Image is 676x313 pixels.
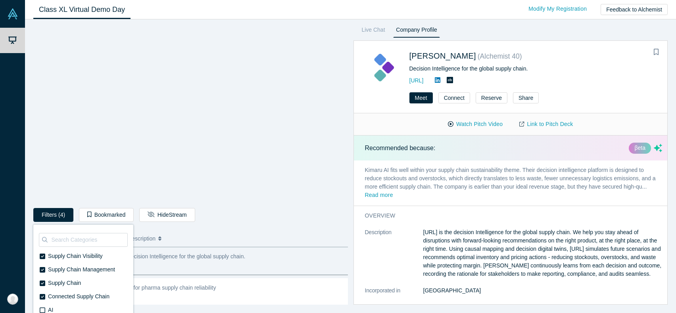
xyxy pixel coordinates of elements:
[79,208,134,222] button: Bookmarked
[7,8,18,19] img: Alchemist Vault Logo
[365,143,436,153] p: Recommended because:
[513,92,539,103] button: Share
[359,25,388,38] a: Live Chat
[409,77,424,84] a: [URL]
[440,117,511,131] button: Watch Pitch Video
[423,228,663,278] p: [URL] is the decision Intelligence for the global supply chain. We help you stay ahead of disrupt...
[33,208,73,222] button: Filters (4)
[520,2,595,16] a: Modify My Registration
[365,191,393,200] button: Read more
[651,47,662,58] button: Bookmark
[7,294,18,305] img: Lynn Bernabei's Account
[48,280,81,286] span: Supply Chain
[48,293,109,300] span: Connected Supply Chain
[409,65,657,73] div: Decision Intelligence for the global supply chain.
[409,52,476,60] a: [PERSON_NAME]
[33,0,131,19] a: Class XL Virtual Demo Day
[365,286,423,303] dt: Incorporated in
[601,4,668,15] button: Feedback to Alchemist
[409,92,433,103] button: Meet
[48,307,53,313] span: AI
[127,284,216,291] span: AI for pharma supply chain reliability
[128,230,156,247] span: Description
[48,266,115,273] span: Supply Chain Management
[393,25,440,38] a: Company Profile
[127,253,246,260] span: Decision Intelligence for the global supply chain.
[34,26,348,202] iframe: Alchemist Class XL Demo Day: Vault
[629,143,651,154] div: βeta
[365,50,401,86] img: Kimaru AI's Logo
[511,117,581,131] a: Link to Pitch Deck
[438,92,470,103] button: Connect
[48,253,102,259] span: Supply Chain Visibility
[654,144,662,152] svg: dsa ai sparkles
[50,235,127,245] input: Search Categories
[478,52,522,60] small: ( Alchemist 40 )
[139,208,195,222] button: HideStream
[365,212,651,220] h3: overview
[354,160,674,206] p: Kimaru AI fits well within your supply chain sustainability theme. Their decision intelligence pl...
[476,92,507,103] button: Reserve
[365,228,423,286] dt: Description
[423,286,663,295] dd: [GEOGRAPHIC_DATA]
[128,230,342,247] button: Description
